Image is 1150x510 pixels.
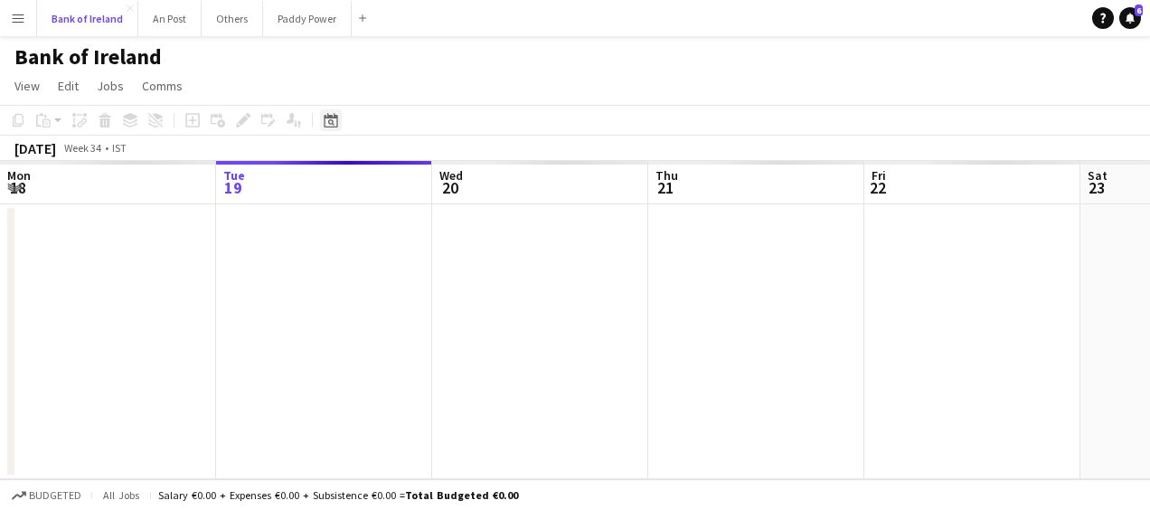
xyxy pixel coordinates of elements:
span: 23 [1085,177,1108,198]
span: 19 [221,177,245,198]
span: 20 [437,177,463,198]
span: Mon [7,167,31,184]
span: 6 [1135,5,1143,16]
a: 6 [1119,7,1141,29]
a: Comms [135,74,190,98]
button: Others [202,1,263,36]
span: All jobs [99,488,143,502]
span: 18 [5,177,31,198]
a: View [7,74,47,98]
div: Salary €0.00 + Expenses €0.00 + Subsistence €0.00 = [158,488,518,502]
div: IST [112,141,127,155]
button: An Post [138,1,202,36]
a: Edit [51,74,86,98]
div: [DATE] [14,139,56,157]
span: 21 [653,177,678,198]
span: Fri [872,167,886,184]
span: 22 [869,177,886,198]
a: Jobs [90,74,131,98]
span: Week 34 [60,141,105,155]
span: Edit [58,78,79,94]
span: Thu [655,167,678,184]
button: Budgeted [9,486,84,505]
span: Jobs [97,78,124,94]
span: View [14,78,40,94]
span: Wed [439,167,463,184]
span: Total Budgeted €0.00 [405,488,518,502]
span: Comms [142,78,183,94]
button: Paddy Power [263,1,352,36]
span: Budgeted [29,489,81,502]
button: Bank of Ireland [37,1,138,36]
span: Sat [1088,167,1108,184]
span: Tue [223,167,245,184]
h1: Bank of Ireland [14,43,162,71]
